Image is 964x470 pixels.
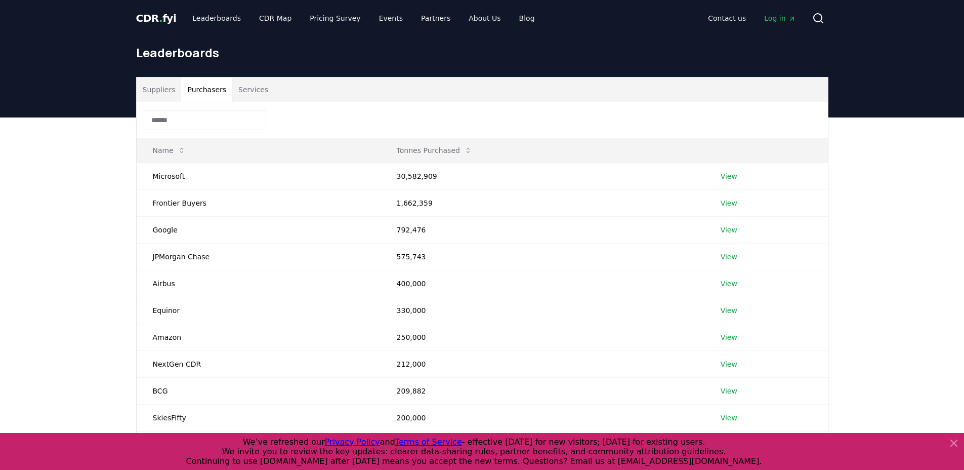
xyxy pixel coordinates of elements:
[302,9,368,27] a: Pricing Survey
[381,163,704,189] td: 30,582,909
[251,9,300,27] a: CDR Map
[137,350,381,377] td: NextGen CDR
[721,386,737,396] a: View
[721,305,737,316] a: View
[137,270,381,297] td: Airbus
[159,12,162,24] span: .
[721,332,737,342] a: View
[137,324,381,350] td: Amazon
[137,189,381,216] td: Frontier Buyers
[764,13,795,23] span: Log in
[381,189,704,216] td: 1,662,359
[137,216,381,243] td: Google
[381,377,704,404] td: 209,882
[145,140,194,161] button: Name
[381,216,704,243] td: 792,476
[511,9,543,27] a: Blog
[721,225,737,235] a: View
[756,9,804,27] a: Log in
[721,198,737,208] a: View
[137,377,381,404] td: BCG
[232,77,274,102] button: Services
[184,9,249,27] a: Leaderboards
[721,252,737,262] a: View
[700,9,754,27] a: Contact us
[721,171,737,181] a: View
[381,270,704,297] td: 400,000
[381,324,704,350] td: 250,000
[721,279,737,289] a: View
[184,9,542,27] nav: Main
[460,9,509,27] a: About Us
[136,12,177,24] span: CDR fyi
[137,77,182,102] button: Suppliers
[721,413,737,423] a: View
[136,11,177,25] a: CDR.fyi
[381,243,704,270] td: 575,743
[381,297,704,324] td: 330,000
[413,9,458,27] a: Partners
[181,77,232,102] button: Purchasers
[700,9,804,27] nav: Main
[721,359,737,369] a: View
[137,404,381,431] td: SkiesFifty
[137,163,381,189] td: Microsoft
[136,45,828,61] h1: Leaderboards
[389,140,480,161] button: Tonnes Purchased
[381,404,704,431] td: 200,000
[137,243,381,270] td: JPMorgan Chase
[381,350,704,377] td: 212,000
[371,9,411,27] a: Events
[137,297,381,324] td: Equinor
